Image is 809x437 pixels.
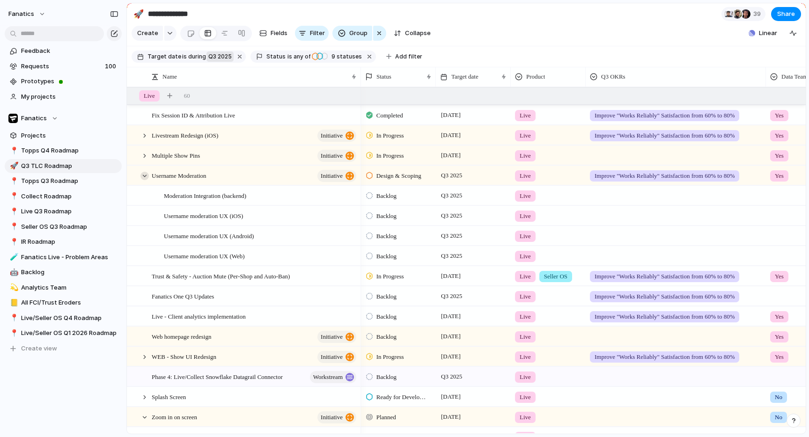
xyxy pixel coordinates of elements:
span: Backlog [376,191,397,201]
span: Yes [775,151,784,160]
button: 💫 [8,283,18,292]
span: Q3 2025 [439,291,464,302]
span: Live [520,332,531,342]
a: Requests100 [5,59,122,73]
button: Collapse [390,26,434,41]
span: during [187,52,206,61]
div: 🤖 [10,267,16,278]
div: 📍IR Roadmap [5,235,122,249]
span: Backlog [376,292,397,301]
div: 🚀Q3 TLC Roadmap [5,159,122,173]
button: 📍 [8,222,18,232]
button: Share [771,7,801,21]
span: Analytics Team [21,283,118,292]
button: initiative [317,411,356,423]
span: fanatics [8,9,34,19]
span: [DATE] [439,311,463,322]
span: Q3 2025 [208,52,232,61]
span: Live [520,352,531,362]
span: Improve "Works Reliably" Satisfaction from 60% to 80% [595,292,735,301]
span: Improve "Works Reliably" Satisfaction from 60% to 80% [595,111,735,120]
span: Improve "Works Reliably" Satisfaction from 60% to 80% [595,272,735,281]
span: Target date [451,72,478,81]
span: [DATE] [439,130,463,141]
a: Feedback [5,44,122,58]
span: initiative [321,350,343,364]
span: Yes [775,272,784,281]
button: initiative [317,170,356,182]
button: 📒 [8,298,18,307]
button: 📍 [8,176,18,186]
span: Trust & Safety - Auction Mute (Per-Shop and Auto-Ban) [152,270,290,281]
button: Filter [295,26,329,41]
a: 📒All FCI/Trust Eroders [5,296,122,310]
a: 📍Seller OS Q3 Roadmap [5,220,122,234]
div: 📍 [10,146,16,156]
span: Live/Seller OS Q1 2026 Roadmap [21,328,118,338]
span: [DATE] [439,109,463,121]
a: 💫Analytics Team [5,281,122,295]
span: IR Roadmap [21,237,118,247]
span: Filter [310,29,325,38]
a: 📍Live/Seller OS Q4 Roadmap [5,311,122,325]
span: Yes [775,352,784,362]
span: Improve "Works Reliably" Satisfaction from 60% to 80% [595,131,735,140]
span: Live [520,372,531,382]
button: initiative [317,130,356,142]
span: My projects [21,92,118,102]
span: Feedback [21,46,118,56]
span: Collapse [405,29,431,38]
span: Fanatics [21,114,47,123]
span: Fanatics Live - Problem Areas [21,253,118,262]
span: 9 [329,53,337,60]
span: Backlog [376,332,397,342]
span: [DATE] [439,391,463,402]
a: 📍Collect Roadmap [5,189,122,204]
a: 📍Live Q3 Roadmap [5,204,122,218]
span: Backlog [376,372,397,382]
span: Live [520,171,531,181]
button: 📍 [8,207,18,216]
button: 🚀 [131,7,146,22]
span: Moderation Integration (backend) [164,190,246,201]
button: Create [132,26,163,41]
span: Zoom in on screen [152,411,197,422]
span: Share [777,9,795,19]
button: Add filter [381,50,428,63]
span: Topps Q4 Roadmap [21,146,118,155]
button: 📍 [8,192,18,201]
button: initiative [317,351,356,363]
span: In Progress [376,131,404,140]
span: Q3 2025 [439,230,464,241]
span: Yes [775,131,784,140]
span: Product [526,72,545,81]
button: 📍 [8,313,18,323]
span: Live [520,312,531,321]
span: initiative [321,129,343,142]
button: 🧪 [8,253,18,262]
span: Ready for Development [376,393,428,402]
button: Group [332,26,372,41]
button: 🚀 [8,161,18,171]
span: Backlog [376,211,397,221]
span: Live Q3 Roadmap [21,207,118,216]
div: 💫 [10,282,16,293]
span: Planned [376,413,396,422]
div: 🧪 [10,252,16,262]
span: Live [520,232,531,241]
span: Live [520,191,531,201]
span: initiative [321,330,343,343]
div: 📍Topps Q3 Roadmap [5,174,122,188]
span: Multiple Show Pins [152,150,200,160]
span: Add filter [395,52,422,61]
span: Collect Roadmap [21,192,118,201]
span: Q3 TLC Roadmap [21,161,118,171]
div: 📍 [10,313,16,323]
a: 🤖Backlog [5,265,122,279]
span: initiative [321,411,343,424]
